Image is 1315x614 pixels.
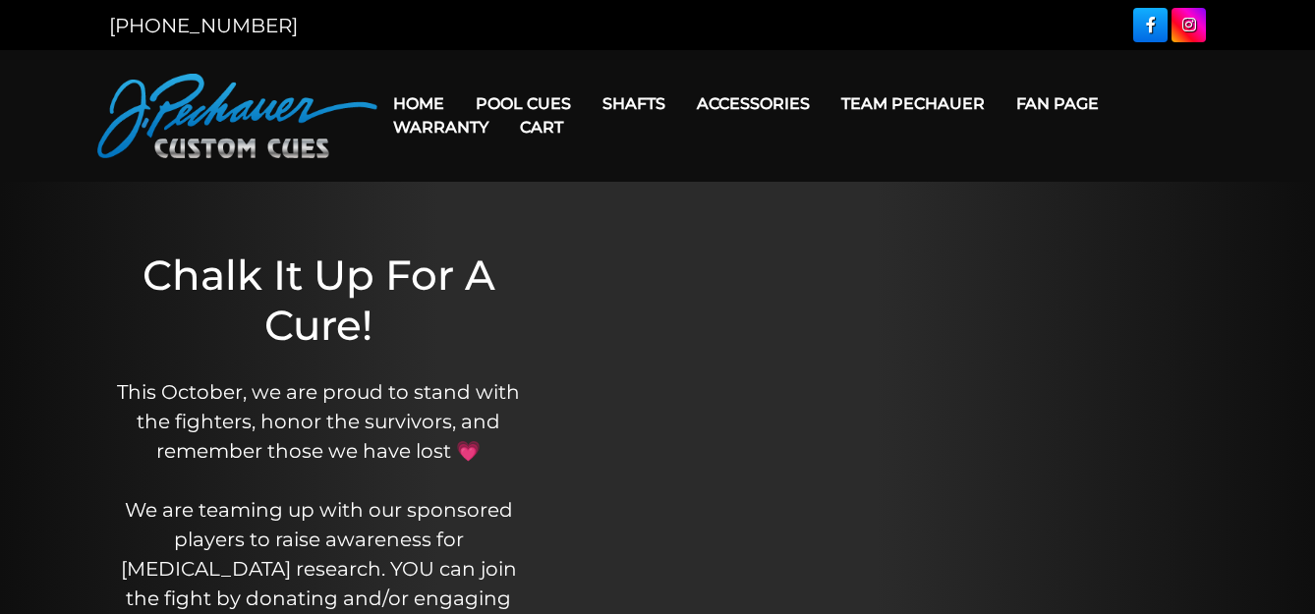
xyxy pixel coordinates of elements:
[377,102,504,152] a: Warranty
[587,79,681,129] a: Shafts
[681,79,826,129] a: Accessories
[377,79,460,129] a: Home
[97,74,377,158] img: Pechauer Custom Cues
[108,251,529,350] h1: Chalk It Up For A Cure!
[504,102,579,152] a: Cart
[1001,79,1115,129] a: Fan Page
[109,14,298,37] a: [PHONE_NUMBER]
[826,79,1001,129] a: Team Pechauer
[460,79,587,129] a: Pool Cues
